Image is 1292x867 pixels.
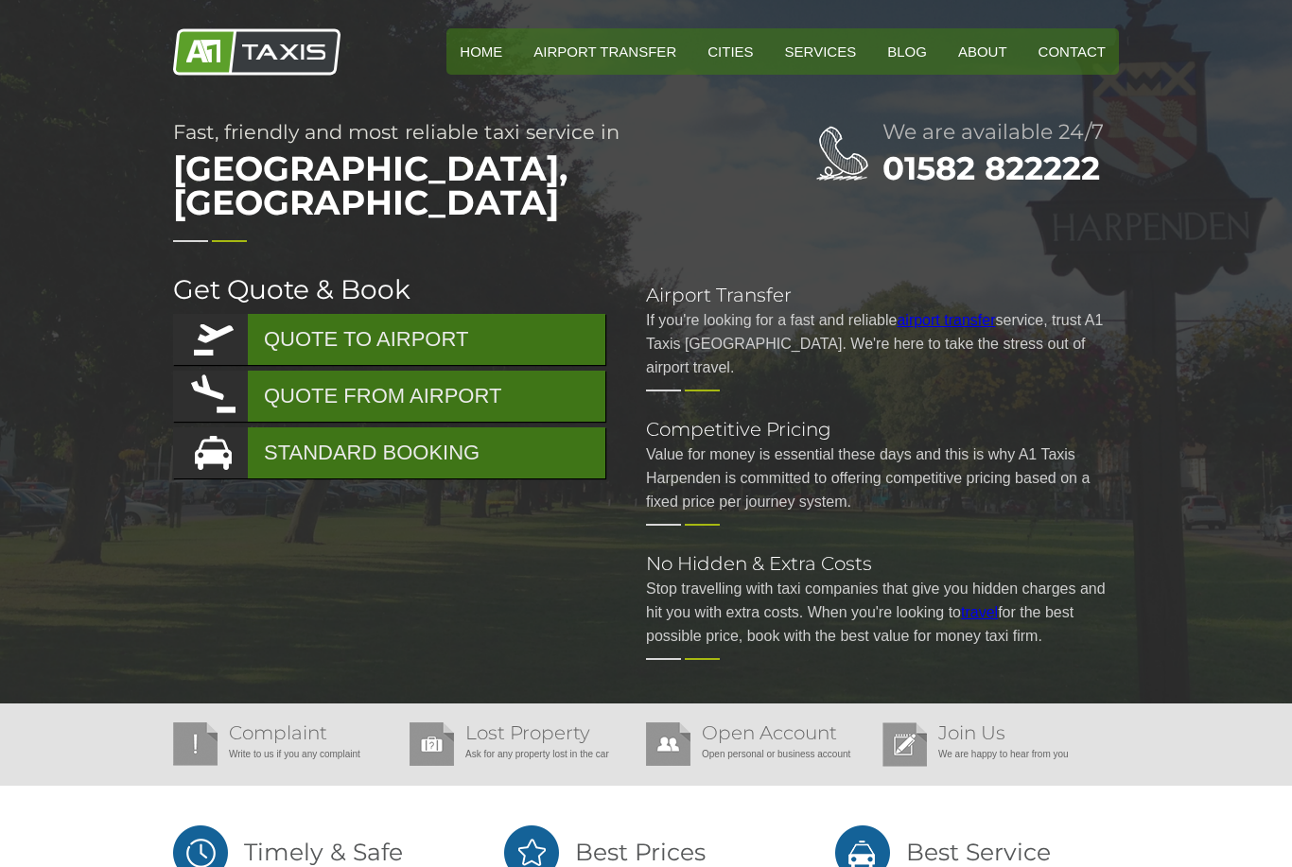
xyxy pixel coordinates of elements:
[882,742,1109,766] p: We are happy to hear from you
[694,28,766,75] a: Cities
[410,722,454,766] img: Lost Property
[173,276,608,303] h2: Get Quote & Book
[173,122,741,229] h1: Fast, friendly and most reliable taxi service in
[173,742,400,766] p: Write to us if you any complaint
[882,148,1100,188] a: 01582 822222
[938,721,1005,744] a: Join Us
[173,371,605,422] a: QUOTE FROM AIRPORT
[229,721,327,744] a: Complaint
[446,28,515,75] a: HOME
[646,577,1119,648] p: Stop travelling with taxi companies that give you hidden charges and hit you with extra costs. Wh...
[520,28,690,75] a: Airport Transfer
[646,722,690,766] img: Open Account
[702,721,837,744] a: Open Account
[882,722,927,767] img: Join Us
[173,142,741,229] span: [GEOGRAPHIC_DATA], [GEOGRAPHIC_DATA]
[173,314,605,365] a: QUOTE TO AIRPORT
[772,28,870,75] a: Services
[945,28,1021,75] a: About
[646,286,1119,304] h2: Airport Transfer
[961,604,998,620] a: travel
[173,722,218,766] img: Complaint
[173,28,340,76] img: A1 Taxis
[410,742,637,766] p: Ask for any property lost in the car
[897,312,995,328] a: airport transfer
[882,122,1119,143] h2: We are available 24/7
[173,427,605,478] a: STANDARD BOOKING
[1025,28,1119,75] a: Contact
[874,28,940,75] a: Blog
[646,442,1119,513] p: Value for money is essential these days and this is why A1 Taxis Harpenden is committed to offeri...
[646,742,873,766] p: Open personal or business account
[646,420,1119,439] h2: Competitive Pricing
[646,554,1119,573] h2: No Hidden & Extra Costs
[465,721,590,744] a: Lost Property
[646,308,1119,379] p: If you're looking for a fast and reliable service, trust A1 Taxis [GEOGRAPHIC_DATA]. We're here t...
